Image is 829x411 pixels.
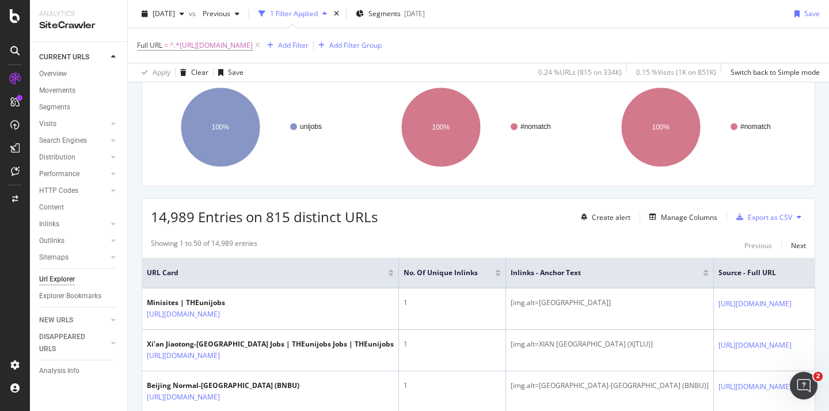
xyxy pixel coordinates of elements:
[791,238,806,252] button: Next
[39,151,75,163] div: Distribution
[718,340,792,351] a: [URL][DOMAIN_NAME]
[39,273,75,286] div: Url Explorer
[404,339,501,349] div: 1
[511,268,686,278] span: Inlinks - Anchor Text
[351,5,429,23] button: Segments[DATE]
[538,67,622,77] div: 0.24 % URLs ( 815 on 334K )
[732,208,792,226] button: Export as CSV
[39,365,79,377] div: Analysis Info
[718,298,792,310] a: [URL][DOMAIN_NAME]
[147,298,270,308] div: Minisites | THEunijobs
[744,241,772,250] div: Previous
[147,391,220,403] a: [URL][DOMAIN_NAME]
[147,350,220,361] a: [URL][DOMAIN_NAME]
[39,201,64,214] div: Content
[254,5,332,23] button: 1 Filter Applied
[212,123,230,131] text: 100%
[39,19,118,32] div: SiteCrawler
[371,77,583,177] svg: A chart.
[314,39,382,52] button: Add Filter Group
[198,5,244,23] button: Previous
[791,241,806,250] div: Next
[137,5,189,23] button: [DATE]
[404,9,425,18] div: [DATE]
[39,85,75,97] div: Movements
[520,123,551,131] text: #nomatch
[39,85,119,97] a: Movements
[137,40,162,50] span: Full URL
[153,67,170,77] div: Apply
[332,8,341,20] div: times
[214,63,244,82] button: Save
[591,77,803,177] div: A chart.
[804,9,820,18] div: Save
[329,40,382,50] div: Add Filter Group
[39,118,108,130] a: Visits
[147,268,385,278] span: URL Card
[164,40,168,50] span: =
[652,123,670,131] text: 100%
[191,67,208,77] div: Clear
[228,67,244,77] div: Save
[39,252,69,264] div: Sitemaps
[790,372,817,399] iframe: Intercom live chat
[636,67,716,77] div: 0.15 % Visits ( 1K on 851K )
[39,314,73,326] div: NEW URLS
[718,268,819,278] span: Source - Full URL
[39,201,119,214] a: Content
[790,5,820,23] button: Save
[151,77,363,177] svg: A chart.
[147,339,394,349] div: Xi’an Jiaotong-[GEOGRAPHIC_DATA] Jobs | THEunijobs Jobs | THEunijobs
[404,380,501,391] div: 1
[151,238,257,252] div: Showing 1 to 50 of 14,989 entries
[147,309,220,320] a: [URL][DOMAIN_NAME]
[278,40,309,50] div: Add Filter
[39,151,108,163] a: Distribution
[511,380,709,391] div: [img.alt=[GEOGRAPHIC_DATA]-[GEOGRAPHIC_DATA] (BNBU)]
[39,252,108,264] a: Sitemaps
[39,235,108,247] a: Outlinks
[645,210,717,224] button: Manage Columns
[137,63,170,82] button: Apply
[39,51,89,63] div: CURRENT URLS
[511,298,709,308] div: [img.alt=[GEOGRAPHIC_DATA]]
[39,118,56,130] div: Visits
[39,314,108,326] a: NEW URLS
[368,9,401,18] span: Segments
[39,168,108,180] a: Performance
[39,68,67,80] div: Overview
[39,365,119,377] a: Analysis Info
[813,372,823,381] span: 2
[189,9,198,18] span: vs
[170,37,253,54] span: ^.*[URL][DOMAIN_NAME]
[731,67,820,77] div: Switch back to Simple mode
[176,63,208,82] button: Clear
[300,123,322,131] text: unijobs
[39,331,97,355] div: DISAPPEARED URLS
[404,298,501,308] div: 1
[39,168,79,180] div: Performance
[39,101,70,113] div: Segments
[576,208,630,226] button: Create alert
[726,63,820,82] button: Switch back to Simple mode
[39,68,119,80] a: Overview
[151,207,378,226] span: 14,989 Entries on 815 distinct URLs
[744,238,772,252] button: Previous
[592,212,630,222] div: Create alert
[153,9,175,18] span: 2025 Sep. 12th
[39,51,108,63] a: CURRENT URLS
[39,185,78,197] div: HTTP Codes
[661,212,717,222] div: Manage Columns
[740,123,771,131] text: #nomatch
[198,9,230,18] span: Previous
[39,218,59,230] div: Inlinks
[39,101,119,113] a: Segments
[39,218,108,230] a: Inlinks
[39,135,87,147] div: Search Engines
[39,9,118,19] div: Analytics
[404,268,478,278] span: No. of Unique Inlinks
[432,123,450,131] text: 100%
[39,235,64,247] div: Outlinks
